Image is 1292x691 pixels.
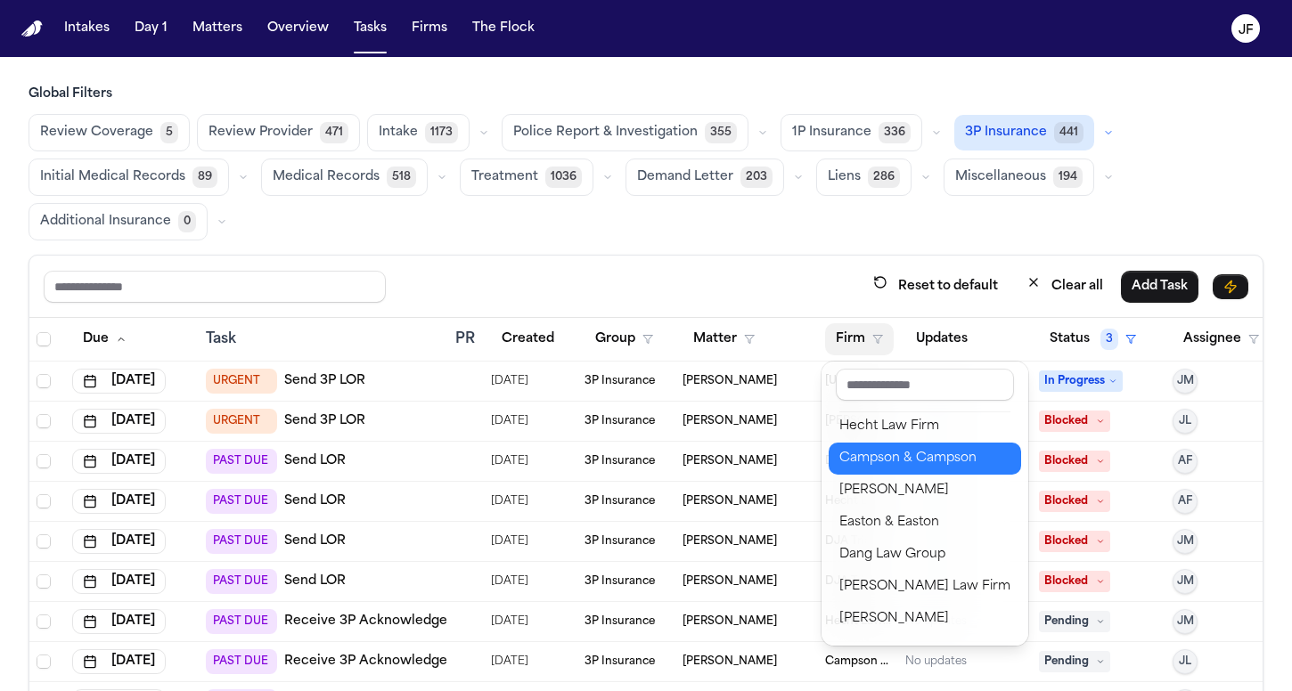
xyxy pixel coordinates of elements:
div: Campson & Campson [839,448,1010,469]
div: [PERSON_NAME] [839,608,1010,630]
div: Firm [822,362,1028,646]
div: [PERSON_NAME] Law Firm [839,576,1010,598]
button: Firm [825,323,894,355]
div: Dang Law Group [839,544,1010,565]
div: [PERSON_NAME] [839,480,1010,501]
div: Hecht Law Firm [839,416,1010,437]
div: Easton & Easton [839,512,1010,533]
